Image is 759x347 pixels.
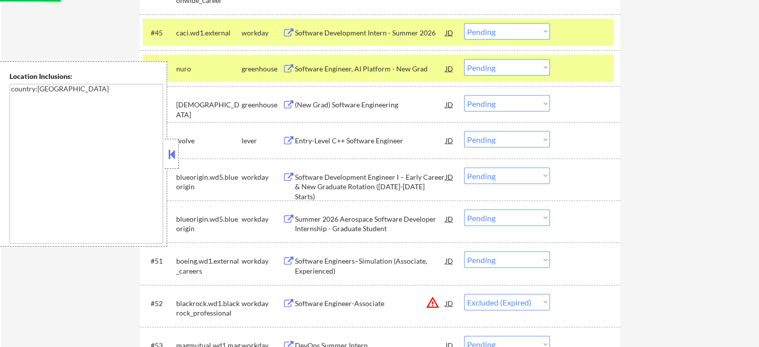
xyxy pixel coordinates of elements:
div: nuro [176,64,242,74]
div: JD [445,131,455,149]
div: JD [445,95,455,113]
div: #52 [151,299,168,309]
div: blueorigin.wd5.blueorigin [176,172,242,192]
div: (New Grad) Software Engineering [295,100,446,110]
div: Software Engineers–Simulation (Associate, Experienced) [295,256,446,276]
div: JD [445,59,455,77]
div: workday [242,214,282,224]
div: Software Development Engineer I – Early Career & New Graduate Rotation ([DATE]-[DATE] Starts) [295,172,446,202]
div: boeing.wd1.external_careers [176,256,242,276]
div: JD [445,23,455,41]
div: workday [242,299,282,309]
div: greenhouse [242,100,282,110]
div: greenhouse [242,64,282,74]
button: warning_amber [426,296,440,310]
div: [DEMOGRAPHIC_DATA] [176,100,242,119]
div: Software Development Intern - Summer 2026 [295,28,446,38]
div: workday [242,172,282,182]
div: Entry-Level C++ Software Engineer [295,136,446,146]
div: blackrock.wd1.blackrock_professional [176,299,242,318]
div: blueorigin.wd5.blueorigin [176,214,242,234]
div: #45 [151,28,168,38]
div: #51 [151,256,168,266]
div: lever [242,136,282,146]
div: workday [242,28,282,38]
div: JD [445,294,455,312]
div: Location Inclusions: [9,71,163,81]
div: JD [445,210,455,228]
div: workday [242,256,282,266]
div: Software Engineer-Associate [295,299,446,309]
div: Software Engineer, AI Platform - New Grad [295,64,446,74]
div: JD [445,168,455,186]
div: Summer 2026 Aerospace Software Developer Internship - Graduate Student [295,214,446,234]
div: caci.wd1.external [176,28,242,38]
div: wolve [176,136,242,146]
div: JD [445,252,455,270]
